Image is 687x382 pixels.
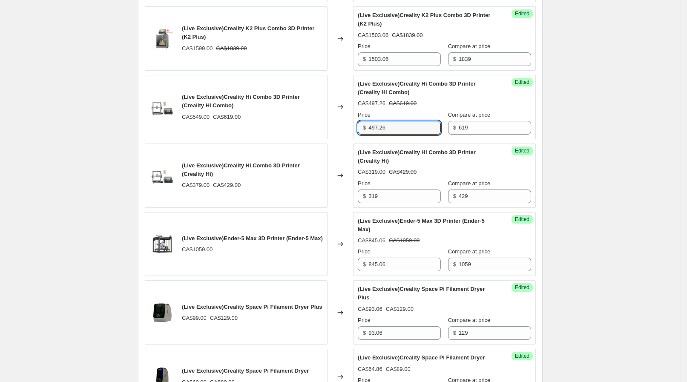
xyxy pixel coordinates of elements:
div: CA$845.06 [358,236,385,245]
span: Compare at price [448,248,491,255]
span: $ [453,56,456,62]
span: (Live Exclusive)Creality Space Pi Filament Dryer Plus [358,286,485,301]
div: CA$1503.06 [358,31,388,40]
span: Edited [515,10,529,17]
span: (Live Exclusive)Creality Hi Combo 3D Printer (Creality Hi) [182,162,300,177]
strike: CA$1839.00 [216,44,247,53]
strike: CA$429.00 [213,181,241,190]
span: Compare at price [448,43,491,49]
strike: CA$129.00 [210,314,238,322]
img: Shopify__1600X1600px_Ender-5_Max_36256a9e-2678-41fb-893c-13ef61c52b75_80x.png [149,231,175,257]
span: (Live Exclusive)Creality Hi Combo 3D Printer (Creality Hi Combo) [358,80,476,95]
div: CA$549.00 [182,113,210,121]
span: (Live Exclusive)Creality K2 Plus Combo 3D Printer (K2 Plus) [182,25,314,40]
span: Price [358,317,371,323]
div: CA$379.00 [182,181,210,190]
div: CA$1599.00 [182,44,213,53]
span: Compare at price [448,180,491,187]
span: Edited [515,147,529,154]
div: CA$64.86 [358,365,382,373]
span: Compare at price [448,112,491,118]
img: PNG_80x.png [149,163,175,188]
span: Edited [515,79,529,86]
span: Edited [515,284,529,291]
span: (Live Exclusive)Ender-5 Max 3D Printer (Ender-5 Max) [182,235,323,241]
span: Compare at price [448,317,491,323]
span: Price [358,180,371,187]
span: (Live Exclusive)Creality Hi Combo 3D Printer (Creality Hi) [358,149,476,164]
span: (Live Exclusive)Creality Hi Combo 3D Printer (Creality Hi Combo) [182,94,300,109]
span: Price [358,248,371,255]
span: Edited [515,353,529,359]
div: CA$99.00 [182,314,207,322]
span: $ [363,193,366,199]
strike: CA$619.00 [389,99,417,108]
span: $ [453,193,456,199]
span: $ [453,330,456,336]
span: (Live Exclusive)Creality Space Pi Filament Dryer [358,354,485,361]
div: CA$1059.00 [182,245,213,254]
span: $ [453,261,456,267]
span: (Live Exclusive)Ender-5 Max 3D Printer (Ender-5 Max) [358,218,485,233]
div: CA$497.26 [358,99,385,108]
strike: CA$619.00 [213,113,241,121]
span: $ [363,56,366,62]
span: Edited [515,216,529,223]
strike: CA$429.00 [389,168,417,176]
span: (Live Exclusive)Creality K2 Plus Combo 3D Printer (K2 Plus) [358,12,490,27]
span: $ [363,124,366,131]
span: $ [363,330,366,336]
strike: CA$1839.00 [392,31,423,40]
strike: CA$129.00 [386,305,414,313]
img: PNG_80x.png [149,94,175,120]
strike: CA$89.00 [386,365,411,373]
img: Space_Pi_Filament_Dryer_Plus_1_80x.png [149,300,175,325]
img: Shopify__1600X1600px_4a45254c-a22a-43c8-a30e-abfaa7c400c5_80x.png [149,26,175,52]
span: Price [358,112,371,118]
span: (Live Exclusive)Creality Space Pi Filament Dryer [182,368,309,374]
div: CA$319.00 [358,168,385,176]
span: (Live Exclusive)Creality Space Pi Filament Dryer Plus [182,304,322,310]
span: $ [453,124,456,131]
span: Price [358,43,371,49]
span: $ [363,261,366,267]
div: CA$93.06 [358,305,382,313]
strike: CA$1059.00 [389,236,420,245]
